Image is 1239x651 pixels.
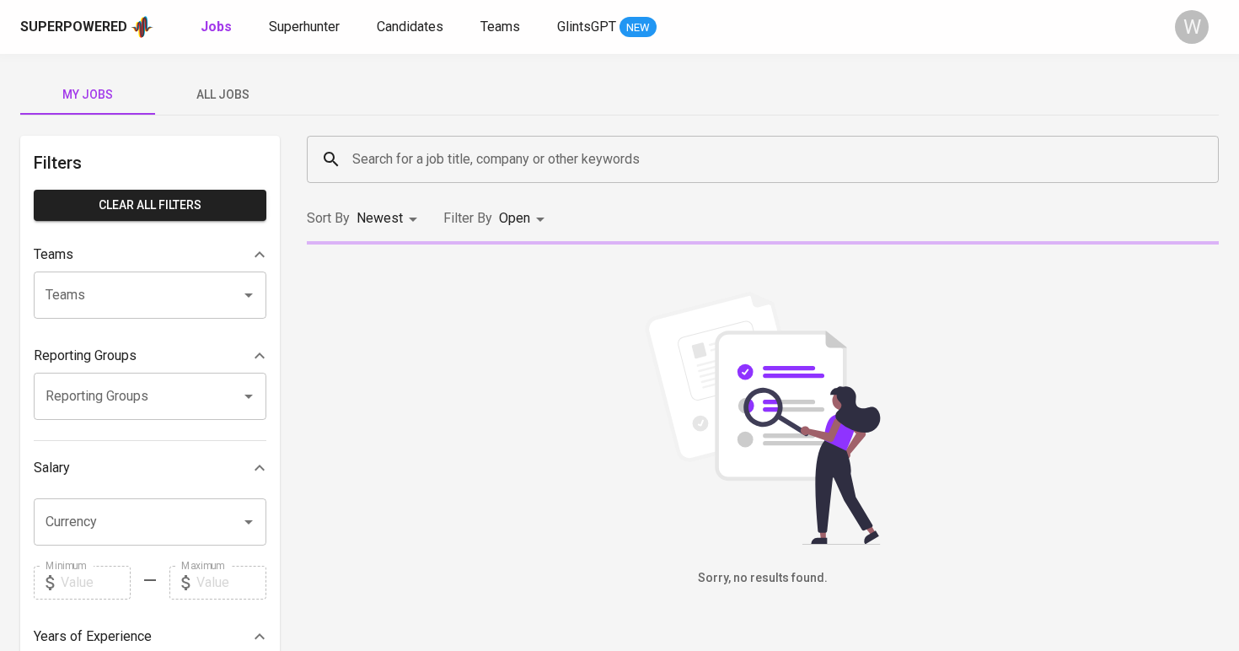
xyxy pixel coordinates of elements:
[307,208,350,229] p: Sort By
[47,195,253,216] span: Clear All filters
[201,17,235,38] a: Jobs
[269,17,343,38] a: Superhunter
[619,19,657,36] span: NEW
[34,190,266,221] button: Clear All filters
[357,208,403,229] p: Newest
[237,510,260,534] button: Open
[34,451,266,485] div: Salary
[34,149,266,176] h6: Filters
[1175,10,1209,44] div: W
[480,19,520,35] span: Teams
[357,203,423,234] div: Newest
[131,14,153,40] img: app logo
[557,19,616,35] span: GlintsGPT
[196,566,266,600] input: Value
[61,566,131,600] input: Value
[499,210,530,226] span: Open
[636,292,889,545] img: file_searching.svg
[20,18,127,37] div: Superpowered
[34,245,73,265] p: Teams
[30,84,145,105] span: My Jobs
[34,627,152,647] p: Years of Experience
[201,19,232,35] b: Jobs
[377,17,447,38] a: Candidates
[480,17,523,38] a: Teams
[377,19,443,35] span: Candidates
[165,84,280,105] span: All Jobs
[307,569,1219,588] h6: Sorry, no results found.
[237,385,260,408] button: Open
[34,238,266,272] div: Teams
[34,458,70,478] p: Salary
[443,208,492,229] p: Filter By
[20,14,153,40] a: Superpoweredapp logo
[557,17,657,38] a: GlintsGPT NEW
[499,203,550,234] div: Open
[34,346,137,366] p: Reporting Groups
[34,339,266,373] div: Reporting Groups
[269,19,340,35] span: Superhunter
[237,283,260,307] button: Open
